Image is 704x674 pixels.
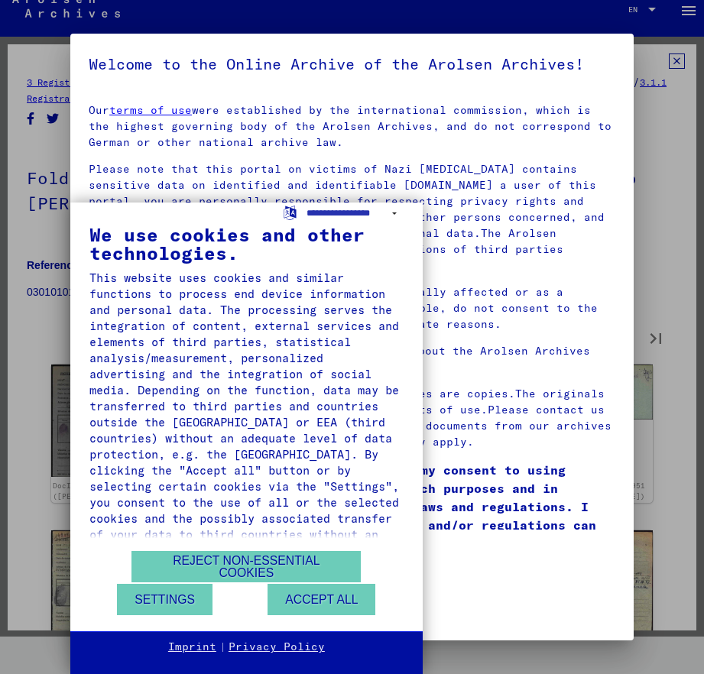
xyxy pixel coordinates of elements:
[168,640,216,655] a: Imprint
[268,584,375,615] button: Accept all
[131,551,361,582] button: Reject non-essential cookies
[89,270,404,559] div: This website uses cookies and similar functions to process end device information and personal da...
[117,584,212,615] button: Settings
[229,640,325,655] a: Privacy Policy
[89,225,404,262] div: We use cookies and other technologies.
